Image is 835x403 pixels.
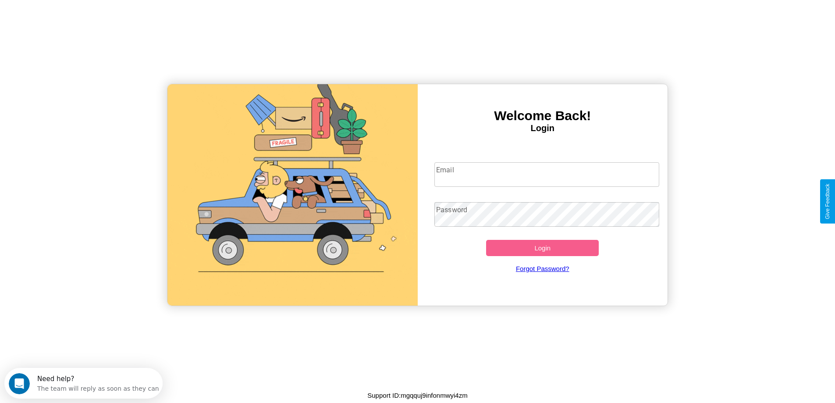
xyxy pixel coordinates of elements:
iframe: Intercom live chat discovery launcher [4,368,163,399]
img: gif [167,84,418,306]
button: Login [486,240,599,256]
div: Open Intercom Messenger [4,4,163,28]
p: Support ID: mgqquj9infonmwyi4zm [367,389,467,401]
a: Forgot Password? [430,256,655,281]
div: Give Feedback [824,184,831,219]
div: The team will reply as soon as they can [33,14,155,24]
iframe: Intercom live chat [9,373,30,394]
div: Need help? [33,7,155,14]
h4: Login [418,123,668,133]
h3: Welcome Back! [418,108,668,123]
